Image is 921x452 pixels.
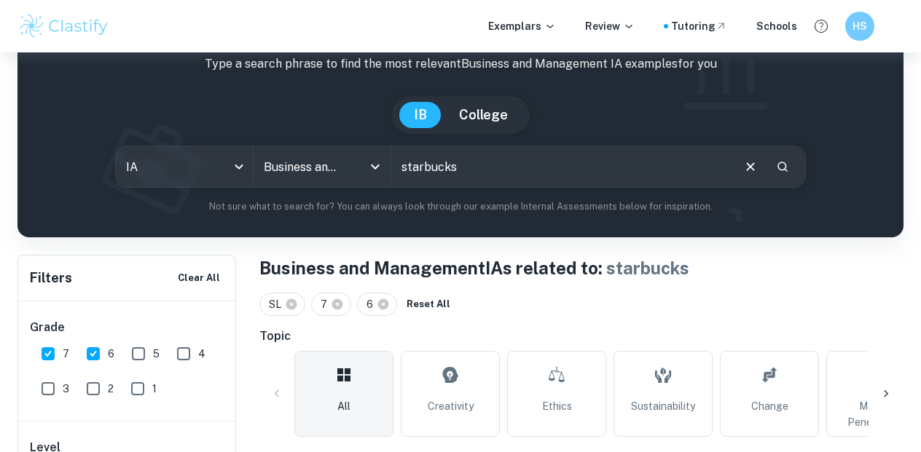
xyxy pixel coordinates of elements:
span: Creativity [428,398,474,414]
button: Clear [737,153,764,181]
h6: Topic [259,328,904,345]
div: 6 [357,293,397,316]
span: 6 [108,346,114,362]
span: All [337,398,350,414]
div: 7 [311,293,351,316]
span: starbucks [606,258,689,278]
div: IA [116,146,253,187]
div: SL [259,293,305,316]
button: Open [365,156,385,177]
span: 1 [152,381,157,397]
h6: Grade [30,319,225,336]
p: Exemplars [488,18,556,34]
span: 4 [198,346,205,362]
span: Change [751,398,788,414]
span: 6 [367,296,380,312]
p: Review [585,18,635,34]
p: Not sure what to search for? You can always look through our example Internal Assessments below f... [29,199,892,214]
span: Sustainability [631,398,695,414]
span: 7 [321,296,334,312]
span: 7 [63,346,69,362]
h6: Filters [30,268,72,288]
h6: HS [852,18,869,34]
button: IB [399,102,442,128]
button: Clear All [174,267,224,289]
a: Schools [756,18,797,34]
span: SL [269,296,288,312]
span: 2 [108,381,114,397]
input: E.g. tech company expansion, marketing strategies, motivation theories... [391,146,730,187]
h1: Business and Management IAs related to: [259,255,904,281]
button: Search [770,154,795,179]
span: Ethics [542,398,572,414]
a: Tutoring [671,18,727,34]
p: Type a search phrase to find the most relevant Business and Management IA examples for you [29,55,892,73]
button: Help and Feedback [809,14,834,39]
img: Clastify logo [17,12,110,41]
span: 3 [63,381,69,397]
span: 5 [153,346,160,362]
button: HS [845,12,874,41]
span: Market Penetration [833,398,919,430]
button: Reset All [403,293,454,315]
button: College [444,102,522,128]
